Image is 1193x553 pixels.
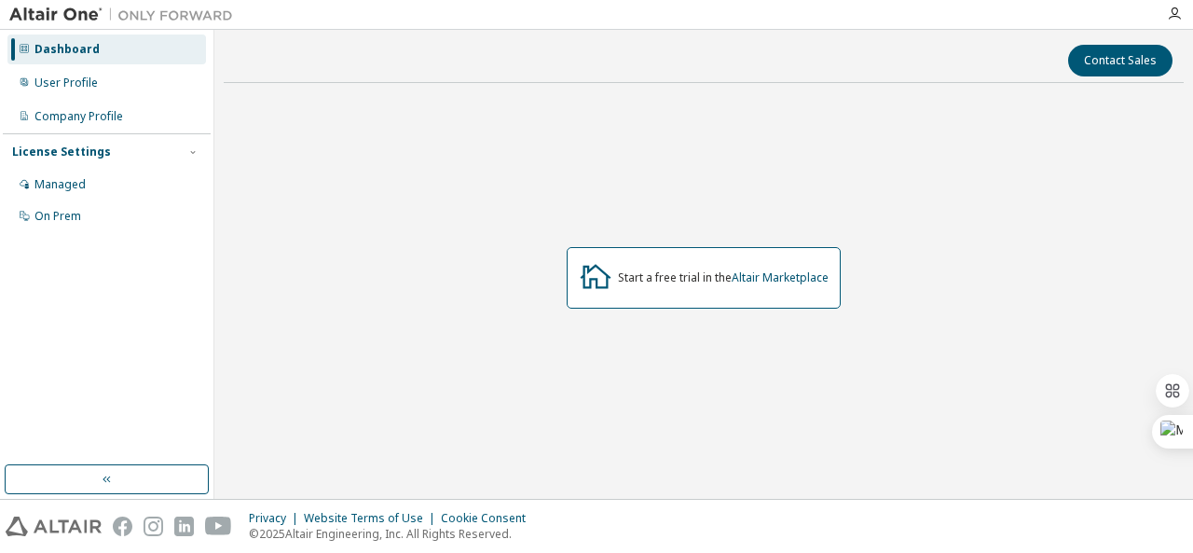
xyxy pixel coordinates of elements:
div: Start a free trial in the [618,270,829,285]
img: instagram.svg [144,517,163,536]
img: facebook.svg [113,517,132,536]
img: youtube.svg [205,517,232,536]
button: Contact Sales [1068,45,1172,76]
div: Managed [34,177,86,192]
div: Privacy [249,511,304,526]
img: Altair One [9,6,242,24]
img: altair_logo.svg [6,517,102,536]
div: User Profile [34,76,98,90]
a: Altair Marketplace [732,270,829,285]
div: License Settings [12,145,111,159]
div: Website Terms of Use [304,511,441,526]
div: Dashboard [34,42,100,57]
p: © 2025 Altair Engineering, Inc. All Rights Reserved. [249,526,537,542]
div: Cookie Consent [441,511,537,526]
img: linkedin.svg [174,517,194,536]
div: On Prem [34,209,81,224]
div: Company Profile [34,109,123,124]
